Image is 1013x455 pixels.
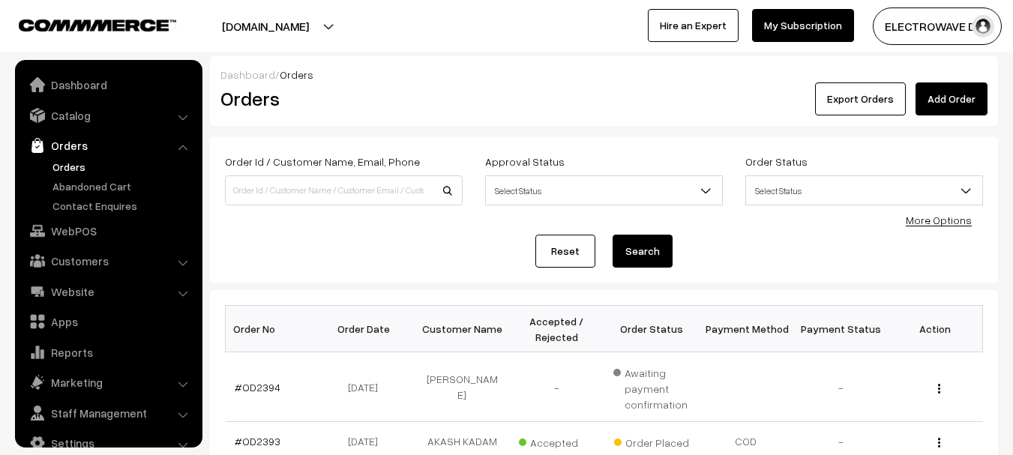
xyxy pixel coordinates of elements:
[225,154,420,169] label: Order Id / Customer Name, Email, Phone
[614,431,689,451] span: Order Placed
[486,178,722,204] span: Select Status
[19,339,197,366] a: Reports
[19,217,197,244] a: WebPOS
[220,67,988,82] div: /
[235,381,280,394] a: #OD2394
[19,102,197,129] a: Catalog
[19,15,150,33] a: COMMMERCE
[280,68,313,81] span: Orders
[235,435,280,448] a: #OD2393
[320,306,415,352] th: Order Date
[320,352,415,422] td: [DATE]
[19,247,197,274] a: Customers
[220,68,275,81] a: Dashboard
[415,352,509,422] td: [PERSON_NAME]
[19,308,197,335] a: Apps
[509,306,604,352] th: Accepted / Rejected
[225,175,463,205] input: Order Id / Customer Name / Customer Email / Customer Phone
[938,438,940,448] img: Menu
[509,352,604,422] td: -
[19,19,176,31] img: COMMMERCE
[220,87,461,110] h2: Orders
[873,7,1002,45] button: ELECTROWAVE DE…
[415,306,509,352] th: Customer Name
[906,214,972,226] a: More Options
[793,306,888,352] th: Payment Status
[746,178,982,204] span: Select Status
[485,154,565,169] label: Approval Status
[938,384,940,394] img: Menu
[613,361,690,412] span: Awaiting payment confirmation
[793,352,888,422] td: -
[169,7,361,45] button: [DOMAIN_NAME]
[815,82,906,115] button: Export Orders
[485,175,723,205] span: Select Status
[19,369,197,396] a: Marketing
[226,306,320,352] th: Order No
[604,306,699,352] th: Order Status
[752,9,854,42] a: My Subscription
[699,306,793,352] th: Payment Method
[19,132,197,159] a: Orders
[49,198,197,214] a: Contact Enquires
[19,71,197,98] a: Dashboard
[613,235,673,268] button: Search
[49,159,197,175] a: Orders
[972,15,994,37] img: user
[519,431,594,451] span: Accepted
[888,306,982,352] th: Action
[19,278,197,305] a: Website
[49,178,197,194] a: Abandoned Cart
[745,154,808,169] label: Order Status
[19,400,197,427] a: Staff Management
[648,9,739,42] a: Hire an Expert
[535,235,595,268] a: Reset
[745,175,983,205] span: Select Status
[916,82,988,115] a: Add Order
